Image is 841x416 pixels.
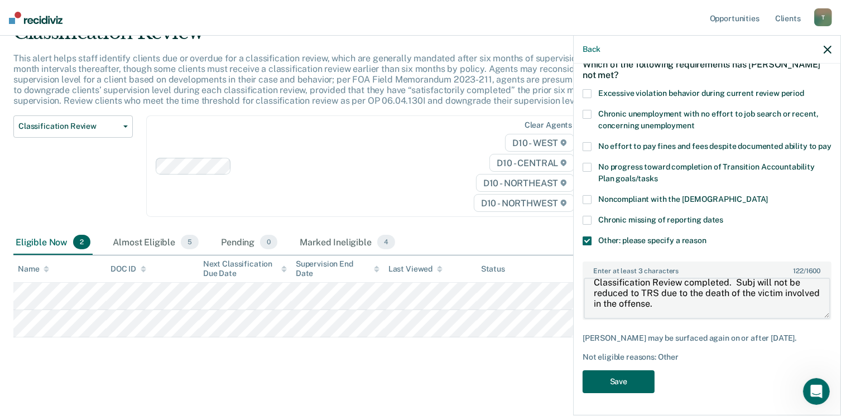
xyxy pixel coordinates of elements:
img: Recidiviz [9,12,63,24]
span: Excessive violation behavior during current review period [598,89,804,98]
span: D10 - WEST [505,134,574,152]
label: Enter at least 3 characters [584,263,830,275]
span: D10 - CENTRAL [489,154,574,172]
span: Noncompliant with the [DEMOGRAPHIC_DATA] [598,195,768,204]
div: Name [18,264,49,274]
div: Which of the following requirements has [PERSON_NAME] not met? [583,50,832,89]
div: Next Classification Due Date [203,259,287,278]
div: DOC ID [110,264,146,274]
span: Chronic unemployment with no effort to job search or recent, concerning unemployment [598,109,819,130]
span: Other: please specify a reason [598,236,707,245]
p: This alert helps staff identify clients due or overdue for a classification review, which are gen... [13,53,637,107]
span: No progress toward completion of Transition Accountability Plan goals/tasks [598,162,815,183]
div: Clear agents [525,120,572,130]
span: Classification Review [18,122,119,131]
textarea: Classification Review completed. Subj will not be reduced to TRS due to the death of the victim i... [584,278,830,319]
span: / 1600 [793,267,820,275]
div: [PERSON_NAME] may be surfaced again on or after [DATE]. [583,333,832,343]
span: Chronic missing of reporting dates [598,215,723,224]
div: Almost Eligible [110,230,201,255]
span: 0 [260,235,277,249]
div: Supervision End Date [296,259,379,278]
iframe: Intercom live chat [803,378,830,405]
span: 5 [181,235,199,249]
div: Status [481,264,505,274]
div: Eligible Now [13,230,93,255]
span: 2 [73,235,90,249]
span: 122 [793,267,804,275]
div: Marked Ineligible [297,230,397,255]
span: D10 - NORTHWEST [474,194,574,212]
div: Classification Review [13,21,644,53]
div: T [814,8,832,26]
div: Not eligible reasons: Other [583,352,832,362]
button: Save [583,370,655,393]
span: D10 - NORTHEAST [476,174,574,192]
span: 4 [377,235,395,249]
button: Back [583,45,600,54]
div: Last Viewed [388,264,443,274]
div: Pending [219,230,280,255]
span: No effort to pay fines and fees despite documented ability to pay [598,142,832,151]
